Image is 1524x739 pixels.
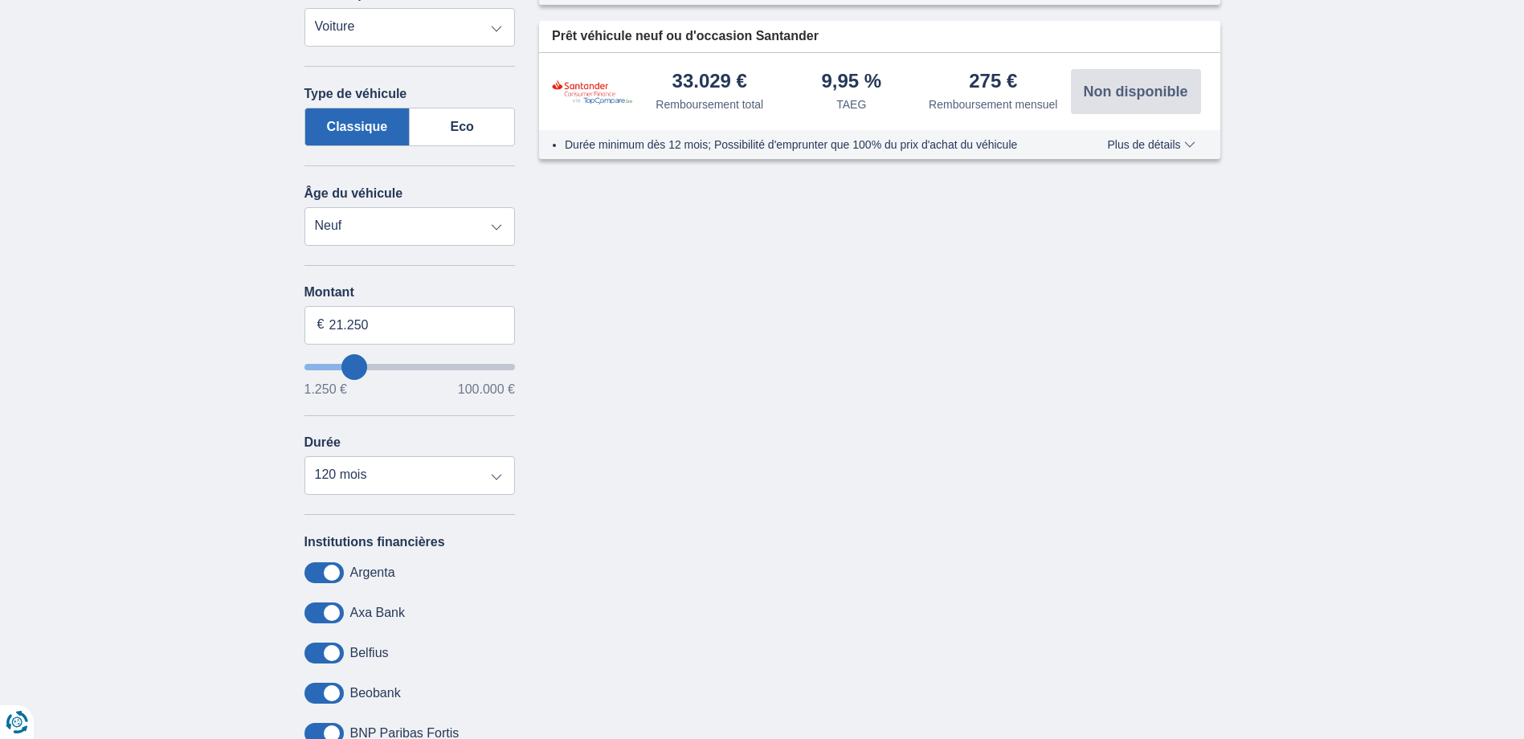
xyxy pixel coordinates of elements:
[304,108,411,146] label: Classique
[350,565,395,580] label: Argenta
[304,285,516,300] label: Montant
[656,96,763,112] div: Remboursement total
[836,96,866,112] div: TAEG
[304,186,403,201] label: Âge du véhicule
[304,383,347,396] span: 1.250 €
[565,137,1060,153] li: Durée minimum dès 12 mois; Possibilité d'emprunter que 100% du prix d'achat du véhicule
[350,646,389,660] label: Belfius
[1095,138,1207,151] button: Plus de détails
[350,606,405,620] label: Axa Bank
[458,383,515,396] span: 100.000 €
[1107,139,1195,150] span: Plus de détails
[1084,84,1188,99] span: Non disponible
[304,364,516,370] input: wantToBorrow
[1071,69,1201,114] button: Non disponible
[672,71,747,93] div: 33.029 €
[350,686,401,700] label: Beobank
[929,96,1057,112] div: Remboursement mensuel
[304,535,445,549] label: Institutions financières
[552,80,632,104] img: pret personnel Santander
[821,71,881,93] div: 9,95 %
[552,27,819,46] span: Prêt véhicule neuf ou d'occasion Santander
[969,71,1017,93] div: 275 €
[410,108,515,146] label: Eco
[304,87,407,101] label: Type de véhicule
[304,435,341,450] label: Durée
[317,316,325,334] span: €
